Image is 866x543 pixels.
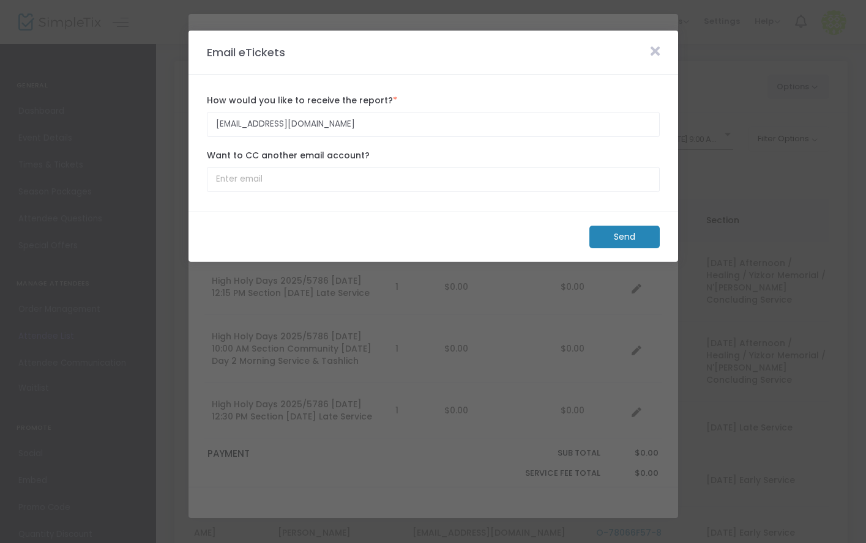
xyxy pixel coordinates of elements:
[207,167,660,192] input: Enter email
[207,149,660,162] label: Want to CC another email account?
[207,112,660,137] input: Enter email
[189,31,678,75] m-panel-header: Email eTickets
[589,226,660,248] m-button: Send
[207,94,660,107] label: How would you like to receive the report?
[201,44,291,61] m-panel-title: Email eTickets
